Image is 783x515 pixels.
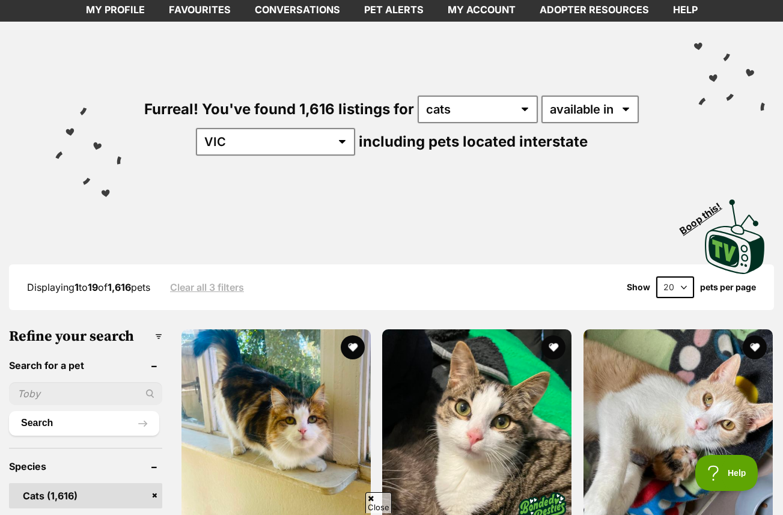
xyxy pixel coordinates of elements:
[9,483,162,508] a: Cats (1,616)
[88,281,98,293] strong: 19
[9,411,159,435] button: Search
[359,133,588,150] span: including pets located interstate
[700,282,756,292] label: pets per page
[27,281,150,293] span: Displaying to of pets
[75,281,79,293] strong: 1
[705,189,765,276] a: Boop this!
[9,360,162,371] header: Search for a pet
[743,335,767,359] button: favourite
[9,328,162,345] h3: Refine your search
[627,282,650,292] span: Show
[695,455,759,491] iframe: Help Scout Beacon - Open
[170,282,244,293] a: Clear all 3 filters
[9,461,162,472] header: Species
[144,100,414,118] span: Furreal! You've found 1,616 listings for
[365,492,392,513] span: Close
[678,193,733,236] span: Boop this!
[9,382,162,405] input: Toby
[705,200,765,274] img: PetRescue TV logo
[542,335,566,359] button: favourite
[341,335,365,359] button: favourite
[108,281,131,293] strong: 1,616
